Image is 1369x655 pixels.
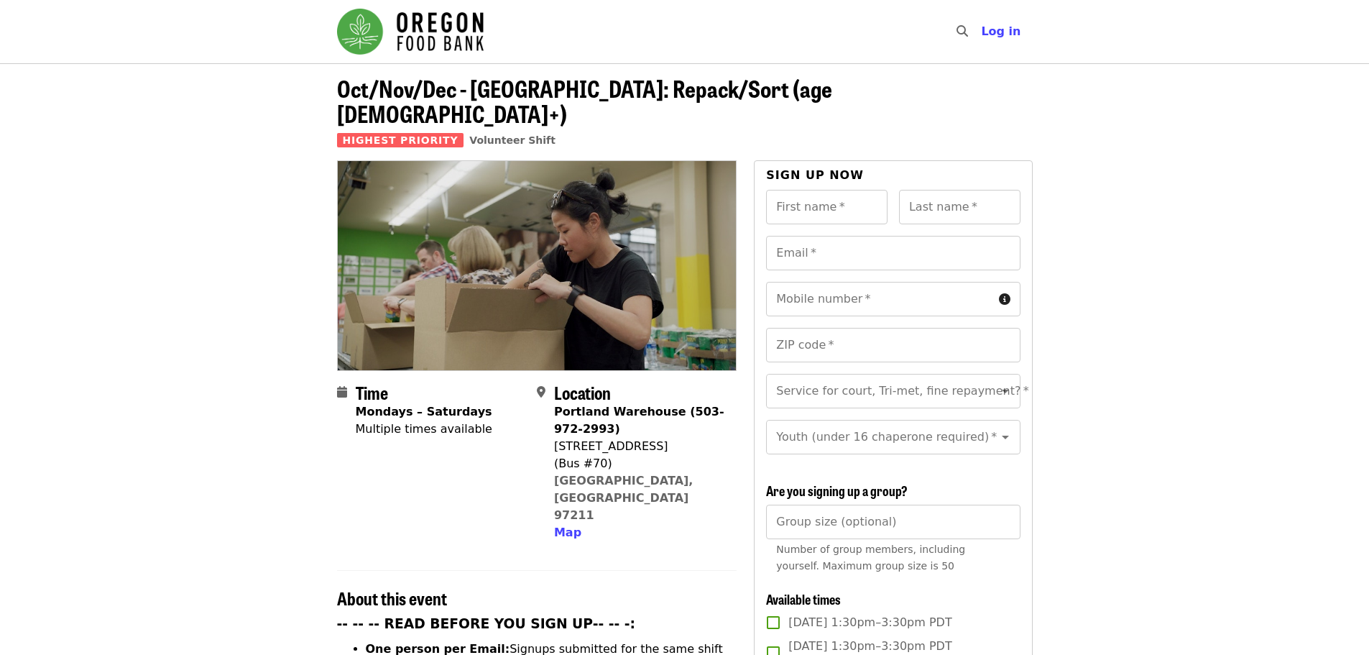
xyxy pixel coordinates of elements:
[766,168,864,182] span: Sign up now
[554,455,725,472] div: (Bus #70)
[337,9,484,55] img: Oregon Food Bank - Home
[766,282,992,316] input: Mobile number
[356,405,492,418] strong: Mondays – Saturdays
[776,544,965,572] span: Number of group members, including yourself. Maximum group size is 50
[554,438,725,455] div: [STREET_ADDRESS]
[356,380,388,405] span: Time
[337,133,464,147] span: Highest Priority
[995,427,1015,447] button: Open
[766,481,908,500] span: Are you signing up a group?
[995,381,1015,401] button: Open
[554,474,693,522] a: [GEOGRAPHIC_DATA], [GEOGRAPHIC_DATA] 97211
[999,293,1010,306] i: circle-info icon
[957,24,968,38] i: search icon
[977,14,988,49] input: Search
[337,616,636,631] strong: -- -- -- READ BEFORE YOU SIGN UP-- -- -:
[766,590,841,608] span: Available times
[554,526,581,539] span: Map
[766,190,888,224] input: First name
[537,385,545,399] i: map-marker-alt icon
[766,328,1020,362] input: ZIP code
[338,161,737,370] img: Oct/Nov/Dec - Portland: Repack/Sort (age 8+) organized by Oregon Food Bank
[356,421,492,438] div: Multiple times available
[766,505,1020,539] input: [object Object]
[337,71,832,130] span: Oct/Nov/Dec - [GEOGRAPHIC_DATA]: Repack/Sort (age [DEMOGRAPHIC_DATA]+)
[337,585,447,610] span: About this event
[554,524,581,541] button: Map
[469,134,556,146] a: Volunteer Shift
[554,380,611,405] span: Location
[981,24,1020,38] span: Log in
[899,190,1020,224] input: Last name
[337,385,347,399] i: calendar icon
[554,405,724,436] strong: Portland Warehouse (503-972-2993)
[766,236,1020,270] input: Email
[788,614,951,631] span: [DATE] 1:30pm–3:30pm PDT
[969,17,1032,46] button: Log in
